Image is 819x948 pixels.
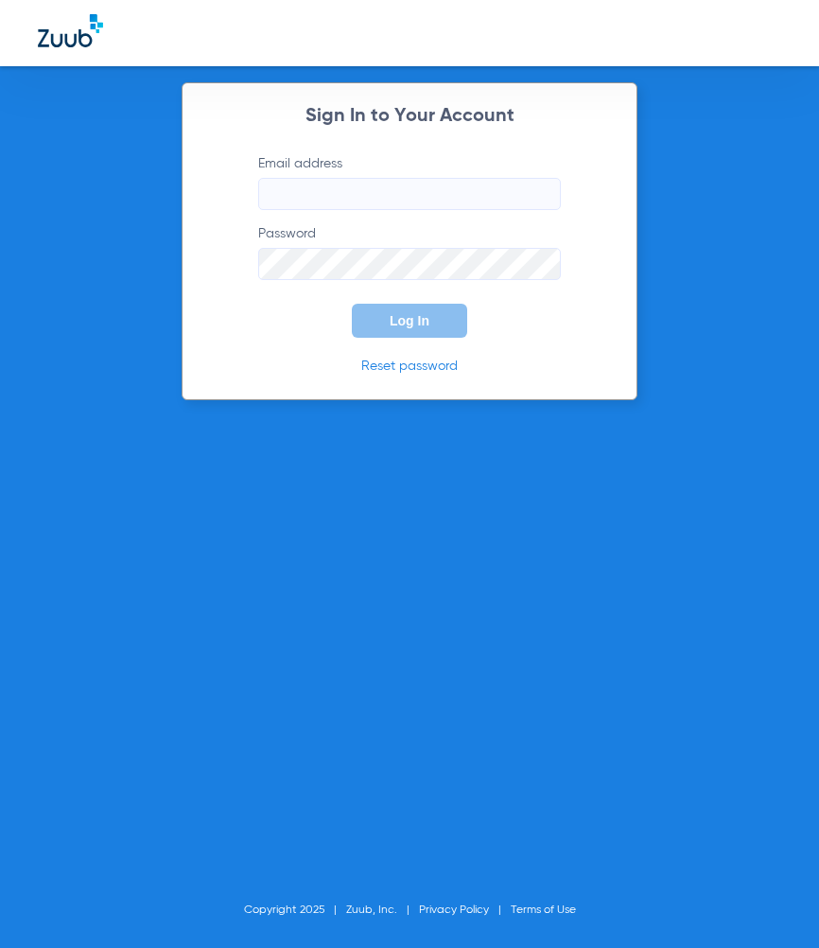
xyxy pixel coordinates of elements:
[38,14,103,47] img: Zuub Logo
[361,360,458,373] a: Reset password
[230,107,589,126] h2: Sign In to Your Account
[390,313,429,328] span: Log In
[352,304,467,338] button: Log In
[346,901,419,920] li: Zuub, Inc.
[244,901,346,920] li: Copyright 2025
[419,904,489,916] a: Privacy Policy
[258,154,561,210] label: Email address
[511,904,576,916] a: Terms of Use
[258,224,561,280] label: Password
[258,248,561,280] input: Password
[258,178,561,210] input: Email address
